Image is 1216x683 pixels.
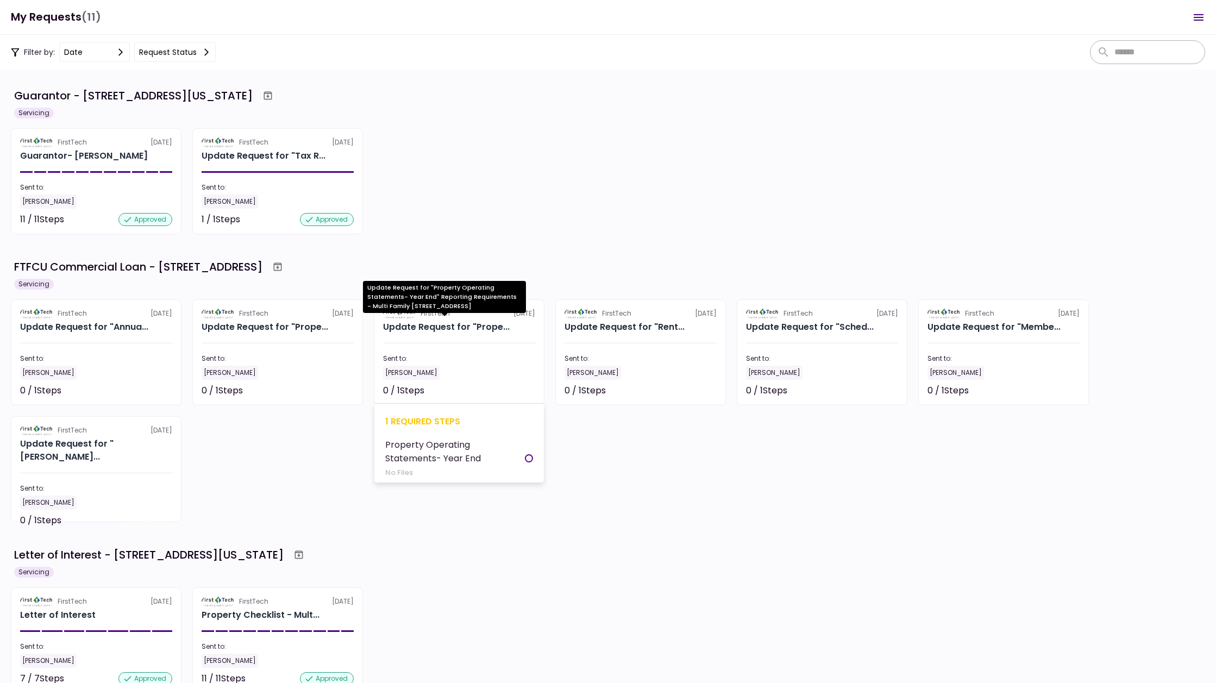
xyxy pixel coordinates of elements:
button: Archive workflow [289,545,309,565]
div: Not started [305,384,354,397]
div: Filter by: [11,42,216,62]
div: [DATE] [202,309,354,318]
div: FirstTech [783,309,813,318]
img: Partner logo [20,425,53,435]
div: [PERSON_NAME] [20,654,77,668]
div: Not started [1031,384,1080,397]
div: Not started [123,514,172,527]
div: 1 / 1 Steps [202,213,240,226]
div: Sent to: [746,354,898,364]
div: Update Request for "Property Operating Statements - Year to Date" Reporting Requirements - Multi ... [202,321,328,334]
h1: My Requests [11,6,101,28]
div: Letter of Interest - [STREET_ADDRESS][US_STATE] [14,547,284,563]
div: [DATE] [20,425,172,435]
button: Archive workflow [258,86,278,105]
div: Update Request for "Property Operating Statements- Year End" Reporting Requirements - Multi Famil... [363,281,526,313]
div: [PERSON_NAME] [202,654,258,668]
div: [DATE] [20,597,172,606]
div: [PERSON_NAME] [20,366,77,380]
div: Update Request for "Member Provided PFS" Reporting Requirements - Guarantor Adam Strong [927,321,1061,334]
div: Sent to: [20,183,172,192]
div: Update Request for "Tax Return - Guarantor" [202,149,325,162]
div: [PERSON_NAME] [202,195,258,209]
img: Partner logo [20,137,53,147]
div: [DATE] [202,137,354,147]
div: date [64,46,83,58]
div: Update Request for "Schedule of Real Estate Ownership (SREO)" Reporting Requirements - Guarantor ... [746,321,874,334]
div: 0 / 1 Steps [383,384,424,397]
div: approved [300,213,354,226]
div: Servicing [14,279,54,290]
img: Partner logo [927,309,961,318]
div: Sent to: [202,183,354,192]
div: 0 / 1 Steps [565,384,606,397]
div: Not started [486,384,535,397]
div: [PERSON_NAME] [746,366,803,380]
div: Sent to: [20,642,172,651]
div: [PERSON_NAME] [20,195,77,209]
div: [PERSON_NAME] [383,366,440,380]
div: Property Operating Statements- Year End [385,438,525,465]
img: Partner logo [565,309,598,318]
div: [PERSON_NAME] [202,366,258,380]
div: [PERSON_NAME] [565,366,621,380]
img: Partner logo [20,597,53,606]
div: [DATE] [20,137,172,147]
div: FirstTech [58,425,87,435]
div: Not started [123,384,172,397]
div: No Files [385,467,525,478]
div: [DATE] [565,309,717,318]
div: Update Request for "Property Operating Statements- Year End" Reporting Requirements - Multi Famil... [383,321,510,334]
button: Request status [134,42,216,62]
div: Guarantor - [STREET_ADDRESS][US_STATE] [14,87,253,104]
div: 0 / 1 Steps [746,384,787,397]
div: 0 / 1 Steps [20,384,61,397]
div: Sent to: [565,354,717,364]
div: Not started [668,384,717,397]
div: FirstTech [965,309,994,318]
button: Open menu [1186,4,1212,30]
div: [DATE] [202,597,354,606]
div: FirstTech [239,309,268,318]
div: Sent to: [20,354,172,364]
div: FTFCU Commercial Loan - [STREET_ADDRESS] [14,259,262,275]
div: [DATE] [20,309,172,318]
div: [DATE] [746,309,898,318]
img: Partner logo [746,309,779,318]
img: Partner logo [202,597,235,606]
div: 1 required steps [385,415,533,428]
div: Servicing [14,567,54,578]
div: FirstTech [602,309,631,318]
div: approved [118,213,172,226]
img: Partner logo [202,137,235,147]
div: FirstTech [58,137,87,147]
div: Not started [849,384,898,397]
div: Sent to: [383,354,535,364]
h2: Guarantor- [PERSON_NAME] [20,149,148,162]
div: Sent to: [927,354,1080,364]
div: Sent to: [202,642,354,651]
div: FirstTech [58,597,87,606]
div: FirstTech [58,309,87,318]
h2: Letter of Interest [20,609,96,622]
div: Servicing [14,108,54,118]
div: Update Request for "Annual ERQ" Reporting Requirements - Multi Family 7806 1st Ave N, Birmingham, AL [20,321,148,334]
img: Partner logo [20,309,53,318]
div: Sent to: [20,484,172,493]
button: Archive workflow [268,257,287,277]
button: date [59,42,130,62]
span: (11) [82,6,101,28]
div: Update Request for "Rent Roll" Reporting Requirements - Multi Family 7806 1st Ave N, Birmingham, AL [565,321,685,334]
div: 0 / 1 Steps [20,514,61,527]
div: FirstTech [239,137,268,147]
div: 0 / 1 Steps [927,384,969,397]
img: Partner logo [202,309,235,318]
div: 0 / 1 Steps [202,384,243,397]
div: [DATE] [927,309,1080,318]
div: Sent to: [202,354,354,364]
div: FirstTech [239,597,268,606]
div: 11 / 11 Steps [20,213,64,226]
div: [PERSON_NAME] [20,496,77,510]
div: Property Checklist - Multi-Family [202,609,319,622]
div: [PERSON_NAME] [927,366,984,380]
